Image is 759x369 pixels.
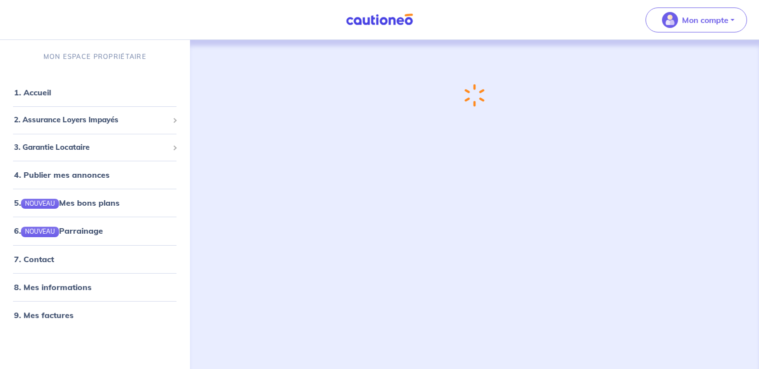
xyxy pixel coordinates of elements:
div: 4. Publier mes annonces [4,165,186,185]
a: 9. Mes factures [14,310,73,320]
div: 9. Mes factures [4,305,186,325]
p: Mon compte [682,14,728,26]
img: Cautioneo [342,13,417,26]
span: 3. Garantie Locataire [14,142,168,153]
a: 4. Publier mes annonces [14,170,109,180]
a: 5.NOUVEAUMes bons plans [14,198,119,208]
img: illu_account_valid_menu.svg [662,12,678,28]
a: 6.NOUVEAUParrainage [14,226,103,236]
a: 8. Mes informations [14,282,91,292]
div: 6.NOUVEAUParrainage [4,221,186,241]
p: MON ESPACE PROPRIÉTAIRE [43,52,146,61]
div: 5.NOUVEAUMes bons plans [4,193,186,213]
div: 3. Garantie Locataire [4,138,186,157]
a: 7. Contact [14,254,54,264]
div: 2. Assurance Loyers Impayés [4,110,186,130]
span: 2. Assurance Loyers Impayés [14,114,168,126]
img: loading-spinner [464,84,484,107]
button: illu_account_valid_menu.svgMon compte [645,7,747,32]
a: 1. Accueil [14,87,51,97]
div: 7. Contact [4,249,186,269]
div: 8. Mes informations [4,277,186,297]
div: 1. Accueil [4,82,186,102]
